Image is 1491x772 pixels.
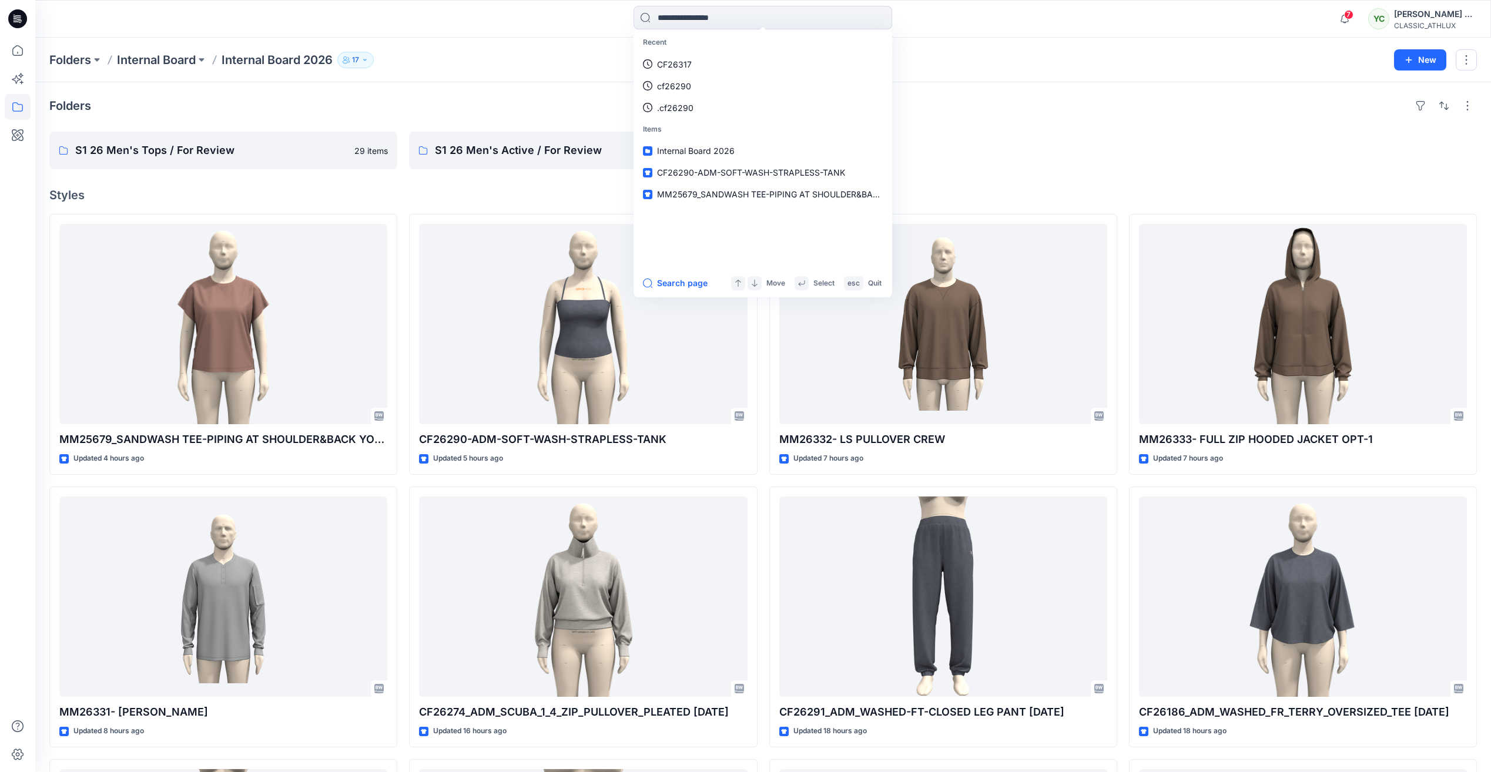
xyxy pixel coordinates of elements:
button: New [1394,49,1446,71]
h4: Styles [49,188,1477,202]
p: CF26317 [657,58,692,71]
div: CLASSIC_ATHLUX [1394,21,1476,30]
a: CF26274_ADM_SCUBA_1_4_ZIP_PULLOVER_PLEATED 12OCT25 [419,496,747,697]
h4: Folders [49,99,91,113]
p: Updated 5 hours ago [433,452,503,465]
p: Recent [636,32,890,53]
a: MM26333- FULL ZIP HOODED JACKET OPT-1 [1139,224,1467,424]
span: CF26290-ADM-SOFT-WASH-STRAPLESS-TANK [657,167,845,177]
p: Updated 18 hours ago [793,725,867,737]
p: 29 items [354,145,388,157]
p: Updated 8 hours ago [73,725,144,737]
div: [PERSON_NAME] Cfai [1394,7,1476,21]
p: Quit [868,277,882,290]
span: 7 [1344,10,1353,19]
p: CF26291_ADM_WASHED-FT-CLOSED LEG PANT [DATE] [779,704,1107,720]
p: Updated 7 hours ago [1153,452,1223,465]
a: S1 26 Men's Active / For Review22 items [409,132,757,169]
a: Folders [49,52,91,68]
p: cf26290 [657,80,691,92]
p: MM26333- FULL ZIP HOODED JACKET OPT-1 [1139,431,1467,448]
a: MM25679_SANDWASH TEE-PIPING AT SHOULDER&BACK YOKE [59,224,387,424]
p: Items [636,119,890,140]
a: CF26290-ADM-SOFT-WASH-STRAPLESS-TANK [419,224,747,424]
a: CF26186_ADM_WASHED_FR_TERRY_OVERSIZED_TEE 12OCT25 [1139,496,1467,697]
div: YC [1368,8,1389,29]
a: Internal Board 2026 [636,140,890,162]
span: MM25679_SANDWASH TEE-PIPING AT SHOULDER&BACK YOKE [657,189,909,199]
a: MM26331- LS HENLEY [59,496,387,697]
p: MM25679_SANDWASH TEE-PIPING AT SHOULDER&BACK YOKE [59,431,387,448]
p: CF26186_ADM_WASHED_FR_TERRY_OVERSIZED_TEE [DATE] [1139,704,1467,720]
p: Updated 7 hours ago [793,452,863,465]
a: MM26332- LS PULLOVER CREW [779,224,1107,424]
p: S1 26 Men's Tops / For Review [75,142,347,159]
p: Internal Board 2026 [222,52,333,68]
p: esc [847,277,860,290]
a: MM25679_SANDWASH TEE-PIPING AT SHOULDER&BACK YOKE [636,183,890,205]
button: Search page [643,276,708,290]
a: CF26291_ADM_WASHED-FT-CLOSED LEG PANT 12OCT25 [779,496,1107,697]
p: Select [813,277,835,290]
p: 17 [352,53,359,66]
p: S1 26 Men's Active / For Review [435,142,707,159]
p: MM26331- [PERSON_NAME] [59,704,387,720]
p: Move [766,277,785,290]
p: MM26332- LS PULLOVER CREW [779,431,1107,448]
p: CF26290-ADM-SOFT-WASH-STRAPLESS-TANK [419,431,747,448]
a: CF26290-ADM-SOFT-WASH-STRAPLESS-TANK [636,162,890,183]
button: 17 [337,52,374,68]
p: .cf26290 [657,102,693,114]
a: S1 26 Men's Tops / For Review29 items [49,132,397,169]
a: cf26290 [636,75,890,97]
p: CF26274_ADM_SCUBA_1_4_ZIP_PULLOVER_PLEATED [DATE] [419,704,747,720]
p: Updated 18 hours ago [1153,725,1227,737]
a: Internal Board [117,52,196,68]
a: CF26317 [636,53,890,75]
p: Updated 4 hours ago [73,452,144,465]
span: Internal Board 2026 [657,146,735,156]
a: .cf26290 [636,97,890,119]
p: Updated 16 hours ago [433,725,507,737]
